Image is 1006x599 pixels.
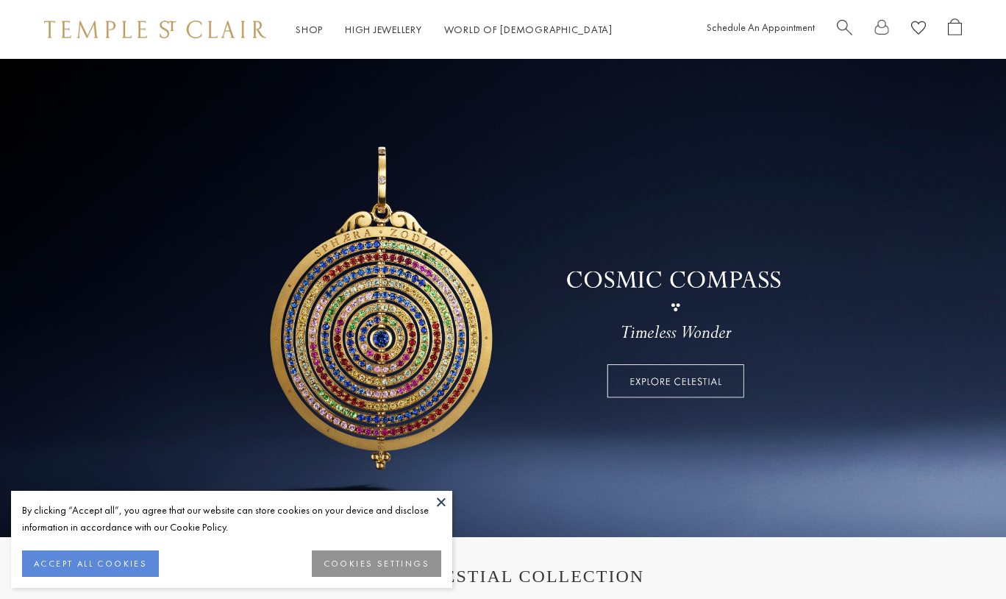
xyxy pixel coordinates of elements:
[312,550,441,577] button: COOKIES SETTINGS
[911,18,926,41] a: View Wishlist
[948,18,962,41] a: Open Shopping Bag
[44,21,266,38] img: Temple St. Clair
[707,21,815,34] a: Schedule An Appointment
[932,530,991,584] iframe: Gorgias live chat messenger
[837,18,852,41] a: Search
[22,550,159,577] button: ACCEPT ALL COOKIES
[59,567,947,586] h1: THE CELESTIAL COLLECTION
[296,21,613,39] nav: Main navigation
[444,23,613,36] a: World of [DEMOGRAPHIC_DATA]World of [DEMOGRAPHIC_DATA]
[296,23,323,36] a: ShopShop
[345,23,422,36] a: High JewelleryHigh Jewellery
[22,502,441,536] div: By clicking “Accept all”, you agree that our website can store cookies on your device and disclos...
